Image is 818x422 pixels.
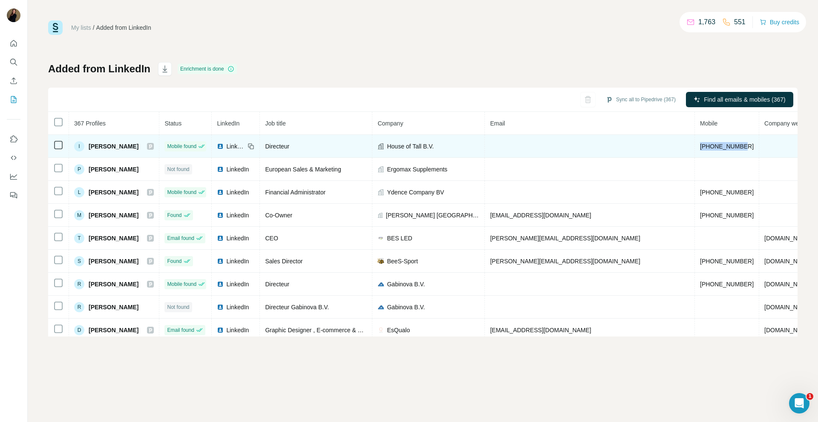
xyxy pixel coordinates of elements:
[89,280,138,288] span: [PERSON_NAME]
[387,234,412,242] span: BES LED
[89,165,138,174] span: [PERSON_NAME]
[764,258,812,265] span: [DOMAIN_NAME]
[89,188,138,197] span: [PERSON_NAME]
[74,141,84,151] div: I
[377,327,384,334] img: company-logo
[48,62,150,76] h1: Added from LinkedIn
[74,279,84,289] div: R
[387,165,447,174] span: Ergomax Supplements
[226,211,249,220] span: LinkedIn
[265,281,289,288] span: Directeur
[74,302,84,312] div: R
[387,280,425,288] span: Gabinova B.V.
[74,210,84,220] div: M
[178,64,237,74] div: Enrichment is done
[7,54,20,70] button: Search
[226,280,249,288] span: LinkedIn
[734,17,746,27] p: 551
[96,23,151,32] div: Added from LinkedIn
[265,143,289,150] span: Directeur
[167,234,194,242] span: Email found
[7,9,20,22] img: Avatar
[217,235,224,242] img: LinkedIn logo
[806,393,813,400] span: 1
[265,212,292,219] span: Co-Owner
[167,188,196,196] span: Mobile found
[377,281,384,288] img: company-logo
[490,212,591,219] span: [EMAIL_ADDRESS][DOMAIN_NAME]
[7,169,20,184] button: Dashboard
[217,166,224,173] img: LinkedIn logo
[387,188,444,197] span: Ydence Company BV
[226,188,249,197] span: LinkedIn
[89,234,138,242] span: [PERSON_NAME]
[265,304,329,311] span: Directeur Gabinova B.V.
[217,327,224,334] img: LinkedIn logo
[217,212,224,219] img: LinkedIn logo
[217,189,224,196] img: LinkedIn logo
[89,142,138,151] span: [PERSON_NAME]
[7,92,20,107] button: My lists
[698,17,715,27] p: 1,763
[167,165,189,173] span: Not found
[167,211,181,219] span: Found
[700,143,754,150] span: [PHONE_NUMBER]
[226,257,249,265] span: LinkedIn
[226,165,249,174] span: LinkedIn
[265,120,285,127] span: Job title
[226,142,245,151] span: LinkedIn
[74,120,106,127] span: 367 Profiles
[217,304,224,311] img: LinkedIn logo
[217,281,224,288] img: LinkedIn logo
[89,326,138,334] span: [PERSON_NAME]
[164,120,181,127] span: Status
[7,73,20,88] button: Enrich CSV
[490,258,640,265] span: [PERSON_NAME][EMAIL_ADDRESS][DOMAIN_NAME]
[89,257,138,265] span: [PERSON_NAME]
[377,120,403,127] span: Company
[386,211,480,220] span: [PERSON_NAME] [GEOGRAPHIC_DATA]
[7,188,20,203] button: Feedback
[265,166,341,173] span: European Sales & Marketing
[760,16,799,28] button: Buy credits
[74,187,84,197] div: L
[600,93,682,106] button: Sync all to Pipedrive (367)
[265,189,325,196] span: Financial Administrator
[74,233,84,243] div: T
[167,326,194,334] span: Email found
[89,211,138,220] span: [PERSON_NAME]
[217,258,224,265] img: LinkedIn logo
[700,189,754,196] span: [PHONE_NUMBER]
[764,327,812,334] span: [DOMAIN_NAME]
[700,258,754,265] span: [PHONE_NUMBER]
[7,150,20,165] button: Use Surfe API
[490,235,640,242] span: [PERSON_NAME][EMAIL_ADDRESS][DOMAIN_NAME]
[700,281,754,288] span: [PHONE_NUMBER]
[377,235,384,242] img: company-logo
[686,92,793,107] button: Find all emails & mobiles (367)
[167,257,181,265] span: Found
[217,120,239,127] span: LinkedIn
[377,304,384,311] img: company-logo
[167,143,196,150] span: Mobile found
[265,258,302,265] span: Sales Director
[265,235,278,242] span: CEO
[377,258,384,264] img: company-logo
[700,212,754,219] span: [PHONE_NUMBER]
[93,23,95,32] li: /
[387,257,418,265] span: BeeS-Sport
[700,120,717,127] span: Mobile
[74,164,84,174] div: P
[89,303,138,311] span: [PERSON_NAME]
[789,393,809,413] iframe: Intercom live chat
[387,142,434,151] span: House of Tall B.V.
[74,325,84,335] div: D
[764,235,812,242] span: [DOMAIN_NAME]
[764,281,812,288] span: [DOMAIN_NAME]
[387,326,410,334] span: EsQualo
[226,234,249,242] span: LinkedIn
[167,303,189,311] span: Not found
[764,304,812,311] span: [DOMAIN_NAME]
[48,20,63,35] img: Surfe Logo
[7,36,20,51] button: Quick start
